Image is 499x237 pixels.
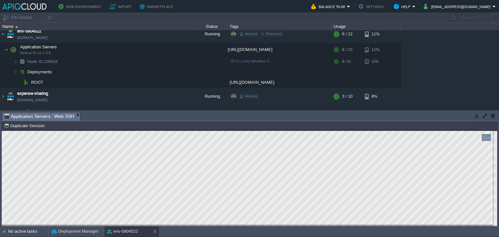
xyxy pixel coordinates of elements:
span: Application Servers : Web SSH [4,112,74,120]
a: mysql remote [17,108,43,115]
a: [DOMAIN_NAME] [17,34,47,41]
div: 3 / 10 [342,88,352,105]
div: Running [195,106,228,123]
img: AMDAwAAAACH5BAEAAAAALAAAAAABAAEAAAICRAEAOw== [18,56,27,67]
div: 6 / 22 [342,56,351,67]
div: 6 / 22 [342,25,352,43]
img: AMDAwAAAACH5BAEAAAAALAAAAAABAAEAAAICRAEAOw== [18,67,27,77]
a: expense-sharing [17,90,48,97]
img: AMDAwAAAACH5BAEAAAAALAAAAAABAAEAAAICRAEAOw== [0,88,6,105]
img: AMDAwAAAACH5BAEAAAAALAAAAAABAAEAAAICRAEAOw== [14,56,18,67]
img: AMDAwAAAACH5BAEAAAAALAAAAAABAAEAAAICRAEAOw== [0,25,6,43]
div: [URL][DOMAIN_NAME] [228,77,332,87]
img: AMDAwAAAACH5BAEAAAAALAAAAAABAAEAAAICRAEAOw== [9,43,18,56]
div: Name [1,23,195,30]
img: AMDAwAAAACH5BAEAAAAALAAAAAABAAEAAAICRAEAOw== [6,106,15,123]
img: AMDAwAAAACH5BAEAAAAALAAAAAABAAEAAAICRAEAOw== [14,67,18,77]
img: AMDAwAAAACH5BAEAAAAALAAAAAABAAEAAAICRAEAOw== [0,106,6,123]
div: Tags [228,23,331,30]
div: [URL][DOMAIN_NAME] [228,43,332,56]
button: env-5804522 [107,228,138,235]
button: [EMAIL_ADDRESS][DOMAIN_NAME] [424,3,493,10]
button: New Environment [58,3,103,10]
div: Usage [332,23,401,30]
div: 11% [365,43,386,56]
span: 230918 [27,59,58,64]
div: Running [195,25,228,43]
img: AMDAwAAAACH5BAEAAAAALAAAAAABAAEAAAICRAEAOw== [5,43,8,56]
a: Application ServersNode.js 20.12.1 LTS [19,44,58,49]
a: [DOMAIN_NAME] [17,97,47,103]
div: 11% [365,25,386,43]
button: Import [109,3,134,10]
img: AMDAwAAAACH5BAEAAAAALAAAAAABAAEAAAICRAEAOw== [6,88,15,105]
div: No active tasks [8,226,49,237]
a: ROOT [31,80,44,85]
div: nilkamal [239,94,259,99]
button: Marketplace [140,3,175,10]
img: APIQCloud [2,3,46,10]
img: AMDAwAAAACH5BAEAAAAALAAAAAABAAEAAAICRAEAOw== [18,77,21,87]
div: nilkamal [239,31,259,37]
div: 17% [365,106,386,123]
span: Node ID: [27,59,44,64]
button: Deployment Manager [52,228,98,235]
span: Application Servers [19,44,58,50]
img: AMDAwAAAACH5BAEAAAAALAAAAAABAAEAAAICRAEAOw== [6,25,15,43]
span: 20.12.1-pm2-almalinux-9 [231,59,269,63]
span: Node.js 20.12.1 LTS [20,51,51,55]
button: Duplicate Session [4,123,46,129]
img: AMDAwAAAACH5BAEAAAAALAAAAAABAAEAAAICRAEAOw== [21,77,31,87]
div: Status [196,23,227,30]
a: env-5804522 [17,28,41,34]
a: Node ID:230918 [27,59,58,64]
span: Shamrock [266,32,282,36]
img: AMDAwAAAACH5BAEAAAAALAAAAAABAAEAAAICRAEAOw== [15,26,18,28]
button: Balance ₹0.00 [311,3,347,10]
div: 8% [365,88,386,105]
div: 11% [365,56,386,67]
button: Settings [358,3,386,10]
div: Running [195,88,228,105]
a: Deployments [27,69,53,75]
button: Help [394,3,412,10]
div: 5 / 16 [342,106,352,123]
div: 6 / 22 [342,43,352,56]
